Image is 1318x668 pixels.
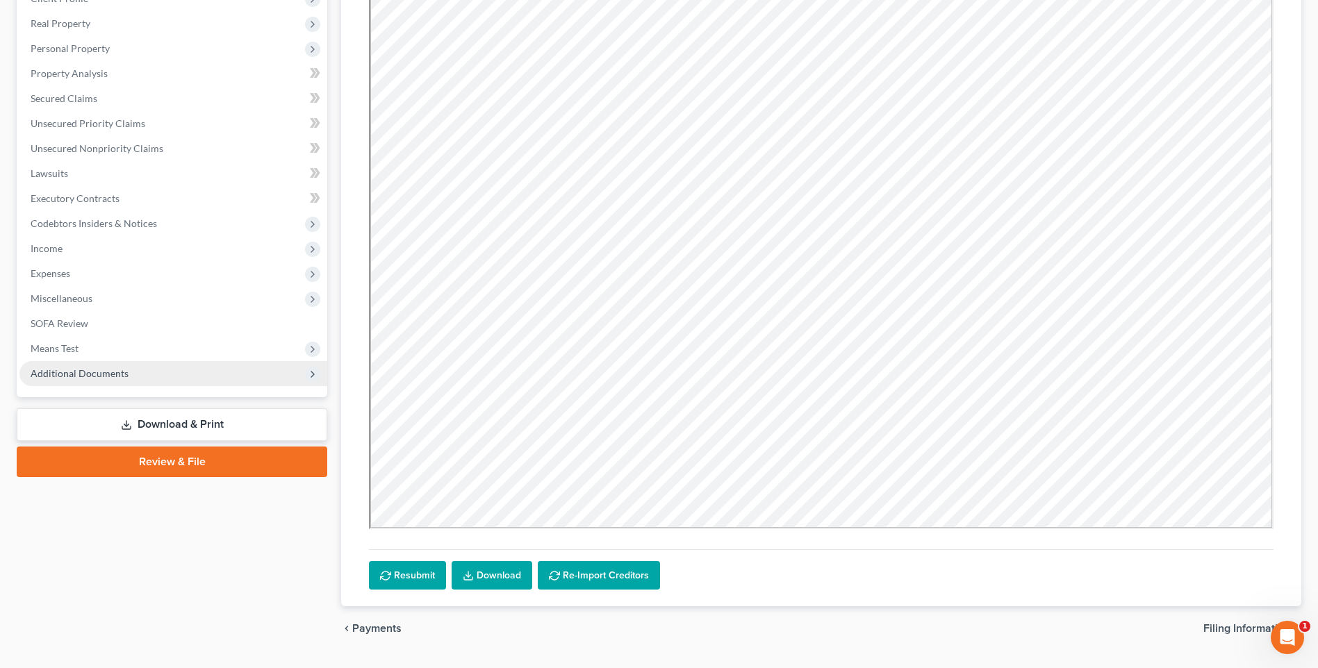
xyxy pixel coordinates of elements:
a: Unsecured Nonpriority Claims [19,136,327,161]
button: chevron_left Payments [341,623,402,634]
span: Means Test [31,342,79,354]
iframe: Intercom live chat [1271,621,1304,654]
span: SOFA Review [31,317,88,329]
a: Unsecured Priority Claims [19,111,327,136]
span: Additional Documents [31,367,129,379]
a: Executory Contracts [19,186,327,211]
span: Secured Claims [31,92,97,104]
i: chevron_left [341,623,352,634]
a: SOFA Review [19,311,327,336]
span: Lawsuits [31,167,68,179]
span: Miscellaneous [31,292,92,304]
a: Property Analysis [19,61,327,86]
a: Download [452,561,532,590]
span: Filing Information [1203,623,1290,634]
span: Personal Property [31,42,110,54]
span: Expenses [31,267,70,279]
a: Download & Print [17,408,327,441]
span: Unsecured Priority Claims [31,117,145,129]
a: Secured Claims [19,86,327,111]
a: Lawsuits [19,161,327,186]
button: Filing Information chevron_right [1203,623,1301,634]
span: Unsecured Nonpriority Claims [31,142,163,154]
button: Resubmit [369,561,446,590]
button: Re-Import Creditors [538,561,660,590]
span: Real Property [31,17,90,29]
span: Executory Contracts [31,192,120,204]
span: 1 [1299,621,1310,632]
span: Payments [352,623,402,634]
a: Review & File [17,446,327,477]
span: Property Analysis [31,67,108,79]
span: Income [31,242,63,254]
span: Codebtors Insiders & Notices [31,217,157,229]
